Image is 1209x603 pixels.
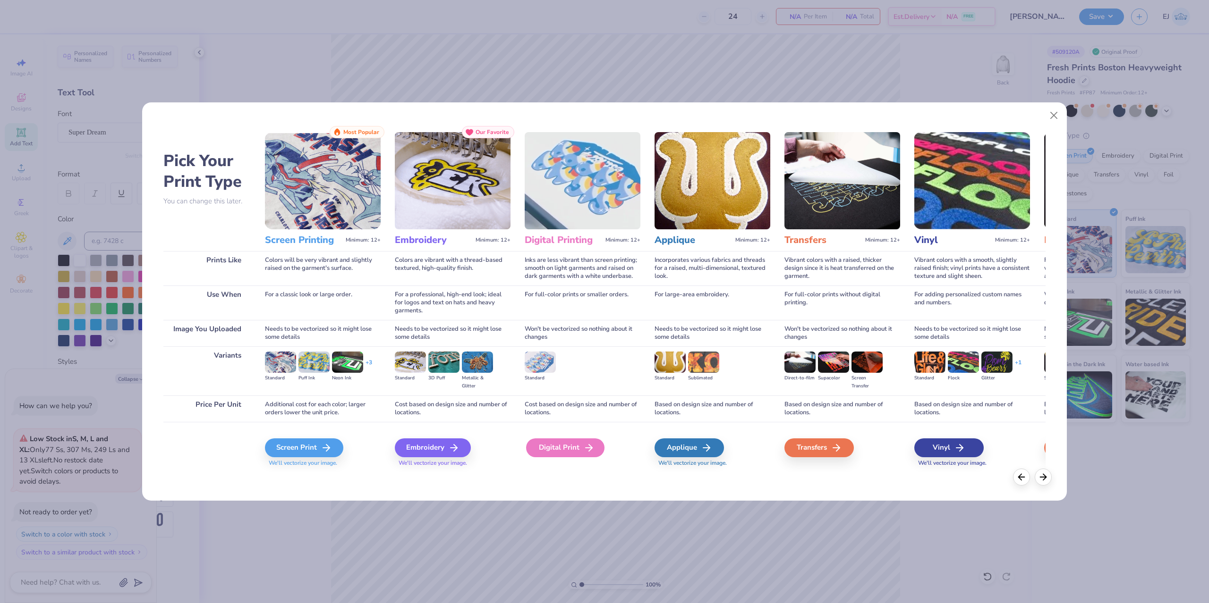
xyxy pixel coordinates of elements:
[525,132,640,229] img: Digital Printing
[914,251,1030,285] div: Vibrant colors with a smooth, slightly raised finish; vinyl prints have a consistent texture and ...
[163,346,251,395] div: Variants
[914,352,945,372] img: Standard
[332,352,363,372] img: Neon Ink
[735,237,770,243] span: Minimum: 12+
[525,251,640,285] div: Inks are less vibrant than screen printing; smooth on light garments and raised on dark garments ...
[914,438,984,457] div: Vinyl
[163,197,251,205] p: You can change this later.
[298,352,330,372] img: Puff Ink
[784,352,816,372] img: Direct-to-film
[346,237,381,243] span: Minimum: 12+
[655,395,770,422] div: Based on design size and number of locations.
[525,320,640,346] div: Won't be vectorized so nothing about it changes
[395,374,426,382] div: Standard
[655,459,770,467] span: We'll vectorize your image.
[265,374,296,382] div: Standard
[605,237,640,243] span: Minimum: 12+
[526,438,604,457] div: Digital Print
[476,237,511,243] span: Minimum: 12+
[655,251,770,285] div: Incorporates various fabrics and threads for a raised, multi-dimensional, textured look.
[981,374,1013,382] div: Glitter
[395,438,471,457] div: Embroidery
[914,320,1030,346] div: Needs to be vectorized so it might lose some details
[163,285,251,320] div: Use When
[265,251,381,285] div: Colors will be very vibrant and slightly raised on the garment's surface.
[395,251,511,285] div: Colors are vibrant with a thread-based textured, high-quality finish.
[163,395,251,422] div: Price Per Unit
[366,359,372,375] div: + 3
[462,374,493,390] div: Metallic & Glitter
[1015,359,1022,375] div: + 1
[525,352,556,372] img: Standard
[981,352,1013,372] img: Glitter
[265,132,381,229] img: Screen Printing
[655,352,686,372] img: Standard
[914,285,1030,320] div: For adding personalized custom names and numbers.
[655,374,686,382] div: Standard
[818,352,849,372] img: Supacolor
[1044,438,1114,457] div: Foil
[865,237,900,243] span: Minimum: 12+
[688,374,719,382] div: Sublimated
[332,374,363,382] div: Neon Ink
[395,395,511,422] div: Cost based on design size and number of locations.
[395,234,472,246] h3: Embroidery
[784,438,854,457] div: Transfers
[1044,132,1160,229] img: Foil
[655,132,770,229] img: Applique
[265,234,342,246] h3: Screen Printing
[1044,320,1160,346] div: Needs to be vectorized so it might lose some details
[343,129,379,135] span: Most Popular
[1044,395,1160,422] div: Based on design size and number of locations.
[525,374,556,382] div: Standard
[265,459,381,467] span: We'll vectorize your image.
[525,395,640,422] div: Cost based on design size and number of locations.
[914,459,1030,467] span: We'll vectorize your image.
[914,132,1030,229] img: Vinyl
[818,374,849,382] div: Supacolor
[948,374,979,382] div: Flock
[395,459,511,467] span: We'll vectorize your image.
[784,374,816,382] div: Direct-to-film
[163,320,251,346] div: Image You Uploaded
[948,352,979,372] img: Flock
[265,438,343,457] div: Screen Print
[784,132,900,229] img: Transfers
[525,285,640,320] div: For full-color prints or smaller orders.
[1044,352,1075,372] img: Standard
[163,151,251,192] h2: Pick Your Print Type
[1044,285,1160,320] div: When you want to add a shine to the design that stands out on the garment.
[851,374,883,390] div: Screen Transfer
[395,320,511,346] div: Needs to be vectorized so it might lose some details
[784,395,900,422] div: Based on design size and number of locations.
[265,395,381,422] div: Additional cost for each color; larger orders lower the unit price.
[1044,374,1075,382] div: Standard
[914,374,945,382] div: Standard
[784,320,900,346] div: Won't be vectorized so nothing about it changes
[1044,251,1160,285] div: Foil prints have a shiny, metallic finish with a smooth, slightly raised surface for a luxurious ...
[1044,459,1160,467] span: We'll vectorize your image.
[428,374,460,382] div: 3D Puff
[298,374,330,382] div: Puff Ink
[1044,234,1121,246] h3: Foil
[784,285,900,320] div: For full-color prints without digital printing.
[265,285,381,320] div: For a classic look or large order.
[462,352,493,372] img: Metallic & Glitter
[784,251,900,285] div: Vibrant colors with a raised, thicker design since it is heat transferred on the garment.
[784,234,861,246] h3: Transfers
[428,352,460,372] img: 3D Puff
[914,234,991,246] h3: Vinyl
[655,234,732,246] h3: Applique
[688,352,719,372] img: Sublimated
[265,352,296,372] img: Standard
[395,352,426,372] img: Standard
[525,234,602,246] h3: Digital Printing
[163,251,251,285] div: Prints Like
[476,129,509,135] span: Our Favorite
[851,352,883,372] img: Screen Transfer
[914,395,1030,422] div: Based on design size and number of locations.
[395,132,511,229] img: Embroidery
[655,320,770,346] div: Needs to be vectorized so it might lose some details
[655,285,770,320] div: For large-area embroidery.
[655,438,724,457] div: Applique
